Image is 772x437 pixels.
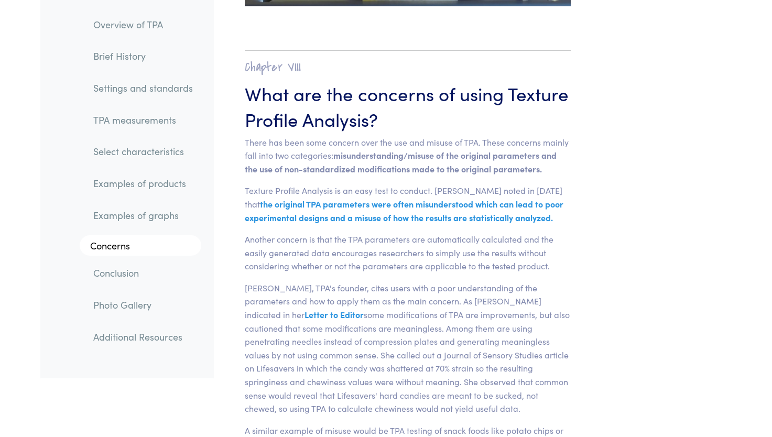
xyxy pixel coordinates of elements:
a: Brief History [85,45,201,69]
h3: What are the concerns of using Texture Profile Analysis? [245,80,571,132]
span: Letter to Editor [305,309,364,320]
a: Conclusion [85,261,201,286]
a: Concerns [80,235,201,256]
h2: Chapter VIII [245,59,571,75]
p: There has been some concern over the use and misuse of TPA. These concerns mainly fall into two c... [245,136,571,176]
a: Settings and standards [85,76,201,100]
p: Another concern is that the TPA parameters are automatically calculated and the easily generated ... [245,233,571,273]
a: Photo Gallery [85,293,201,317]
p: [PERSON_NAME], TPA's founder, cites users with a poor understanding of the parameters and how to ... [245,281,571,416]
a: Examples of graphs [85,203,201,227]
span: misunderstanding/misuse of the original parameters and the use of non-standardized modifications ... [245,149,557,174]
a: Select characteristics [85,140,201,164]
p: Texture Profile Analysis is an easy test to conduct. [PERSON_NAME] noted in [DATE] that [245,184,571,224]
a: Additional Resources [85,325,201,349]
span: the original TPA parameters were often misunderstood which can lead to poor experimental designs ... [245,198,563,223]
a: TPA measurements [85,108,201,132]
a: Examples of products [85,172,201,196]
a: Overview of TPA [85,13,201,37]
